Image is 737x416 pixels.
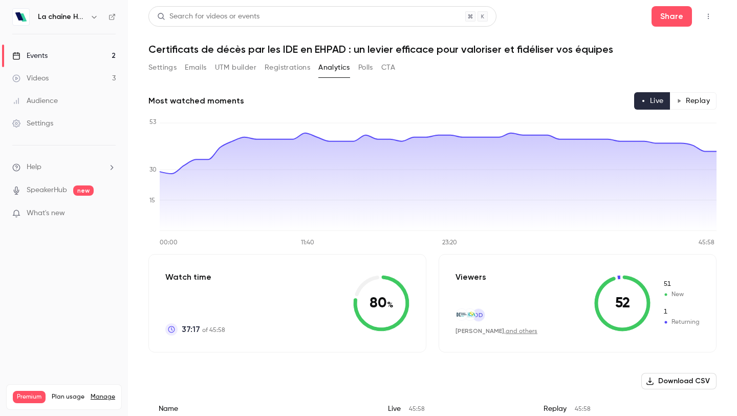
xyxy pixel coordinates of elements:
img: La chaîne Hublo [13,9,29,25]
img: live.fr [456,309,467,320]
button: Settings [148,59,177,76]
span: DD [474,310,483,320]
h1: Certificats de décès par les IDE en EHPAD : un levier efficace pour valoriser et fidéliser vos éq... [148,43,717,55]
tspan: 53 [149,119,156,126]
a: SpeakerHub [27,185,67,196]
tspan: 00:00 [160,240,178,246]
span: New [663,280,700,289]
button: Analytics [318,59,350,76]
button: Registrations [265,59,310,76]
div: Settings [12,118,53,129]
button: UTM builder [215,59,256,76]
div: Search for videos or events [157,11,259,22]
span: 45:58 [409,406,425,412]
tspan: 45:58 [699,240,714,246]
span: Premium [13,391,46,403]
a: and others [506,328,537,335]
p: Watch time [165,271,225,283]
div: , [456,327,537,336]
span: [PERSON_NAME] [456,327,504,335]
tspan: 23:20 [442,240,457,246]
span: Plan usage [52,393,84,401]
button: Replay [670,92,717,110]
p: of 45:58 [182,323,225,336]
h6: La chaîne Hublo [38,12,86,22]
span: new [73,185,94,196]
button: Download CSV [641,373,717,389]
div: Videos [12,73,49,84]
a: Manage [91,393,115,401]
img: ch-ghsa.fr [464,309,475,320]
tspan: 15 [149,198,155,204]
span: New [663,290,700,299]
div: Events [12,51,48,61]
li: help-dropdown-opener [12,162,116,173]
button: Polls [358,59,373,76]
button: Live [634,92,670,110]
span: Returning [663,318,700,327]
span: Returning [663,307,700,317]
span: Help [27,162,41,173]
button: Share [652,6,692,27]
button: Emails [185,59,206,76]
span: What's new [27,208,65,219]
tspan: 30 [149,167,157,173]
span: 37:17 [182,323,200,336]
span: 45:58 [575,406,591,412]
button: CTA [381,59,395,76]
iframe: Noticeable Trigger [103,209,116,218]
p: Viewers [456,271,486,283]
div: Audience [12,96,58,106]
h2: Most watched moments [148,95,244,107]
tspan: 11:40 [301,240,314,246]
